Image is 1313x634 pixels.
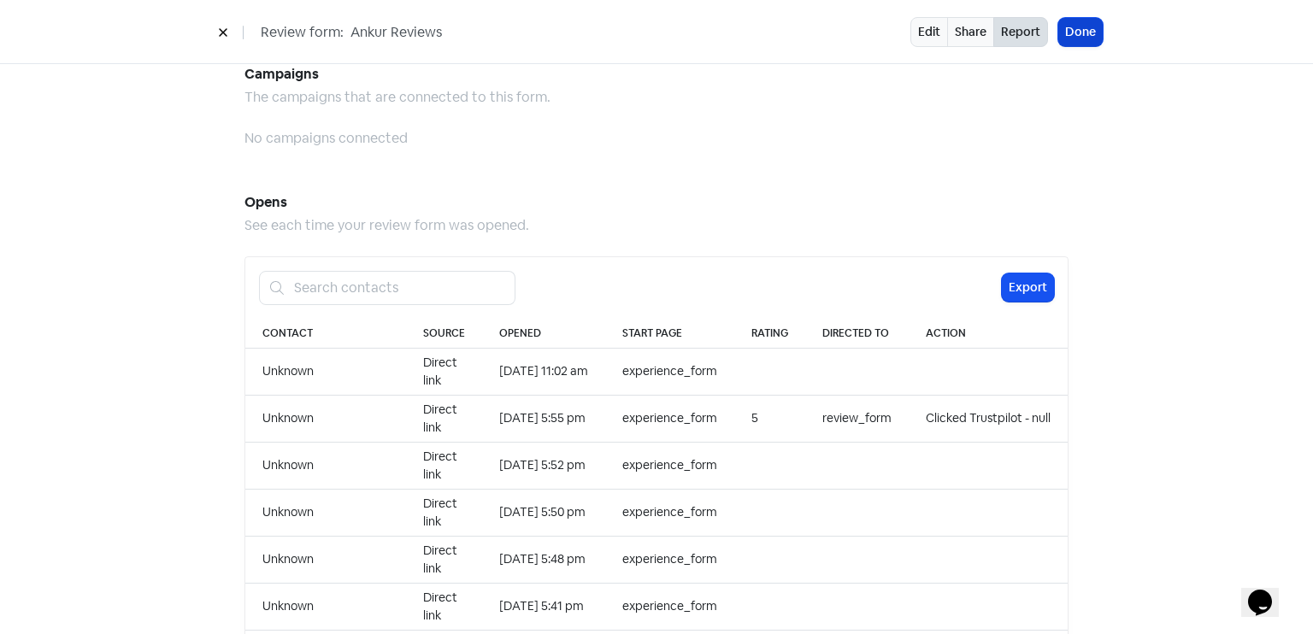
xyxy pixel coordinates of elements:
button: Report [993,17,1048,47]
th: Directed to [805,319,909,349]
input: Search contacts [284,271,515,305]
div: No campaigns connected [244,128,1069,149]
a: Edit [910,17,948,47]
td: review_form [805,395,909,442]
h5: Opens [244,190,1069,215]
td: Clicked Trustpilot - null [909,395,1068,442]
td: Direct link [406,395,482,442]
th: Action [909,319,1068,349]
th: Start page [605,319,734,349]
div: The campaigns that are connected to this form. [244,87,1069,108]
span: Review form: [261,22,344,43]
h5: Campaigns [244,62,1069,87]
td: [DATE] 5:41 pm [482,583,605,630]
button: Done [1058,18,1103,46]
a: Share [947,17,994,47]
td: Unknown [245,442,406,489]
td: experience_form [605,536,734,583]
td: experience_form [605,442,734,489]
th: Rating [734,319,805,349]
td: Direct link [406,442,482,489]
td: Unknown [245,583,406,630]
td: Direct link [406,348,482,395]
td: experience_form [605,489,734,536]
td: experience_form [605,348,734,395]
td: Direct link [406,583,482,630]
td: Unknown [245,395,406,442]
td: [DATE] 5:55 pm [482,395,605,442]
div: See each time your review form was opened. [244,215,1069,236]
td: Direct link [406,536,482,583]
td: Unknown [245,348,406,395]
td: experience_form [605,583,734,630]
th: Contact [245,319,406,349]
th: Source [406,319,482,349]
td: [DATE] 11:02 am [482,348,605,395]
iframe: chat widget [1241,566,1296,617]
td: [DATE] 5:52 pm [482,442,605,489]
td: Direct link [406,489,482,536]
td: experience_form [605,395,734,442]
button: Export [1002,273,1054,302]
th: Opened [482,319,605,349]
td: [DATE] 5:48 pm [482,536,605,583]
td: Unknown [245,536,406,583]
td: Unknown [245,489,406,536]
td: 5 [734,395,805,442]
td: [DATE] 5:50 pm [482,489,605,536]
